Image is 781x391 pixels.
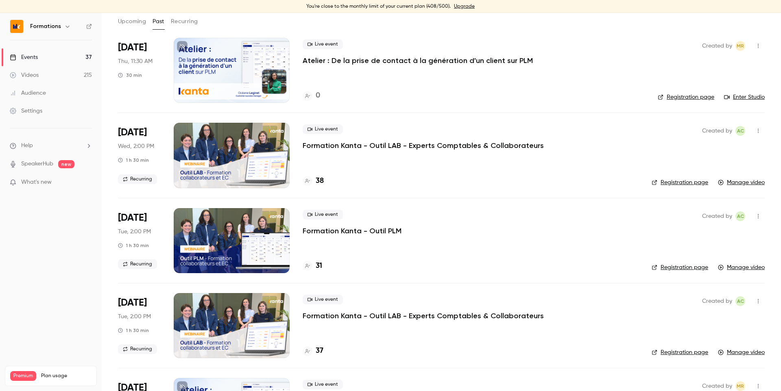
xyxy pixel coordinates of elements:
[10,71,39,79] div: Videos
[737,41,744,51] span: MR
[652,263,708,272] a: Registration page
[118,157,149,163] div: 1 h 30 min
[303,124,343,134] span: Live event
[316,261,322,272] h4: 31
[118,126,147,139] span: [DATE]
[718,348,765,356] a: Manage video
[303,380,343,389] span: Live event
[118,242,149,249] div: 1 h 30 min
[652,348,708,356] a: Registration page
[658,93,714,101] a: Registration page
[118,123,161,188] div: Oct 8 Wed, 2:00 PM (Europe/Paris)
[316,345,323,356] h4: 37
[454,3,475,10] a: Upgrade
[303,56,533,65] a: Atelier : De la prise de contact à la génération d'un client sur PLM
[303,90,320,101] a: 0
[735,41,745,51] span: Marion Roquet
[118,57,153,65] span: Thu, 11:30 AM
[118,72,142,78] div: 30 min
[118,208,161,273] div: Oct 7 Tue, 2:00 PM (Europe/Paris)
[702,296,732,306] span: Created by
[737,381,744,391] span: MR
[118,259,157,269] span: Recurring
[303,295,343,304] span: Live event
[303,226,401,236] a: Formation Kanta - Outil PLM
[118,41,147,54] span: [DATE]
[171,15,198,28] button: Recurring
[303,210,343,219] span: Live event
[10,89,46,97] div: Audience
[21,160,53,168] a: SpeakerHub
[118,38,161,103] div: Oct 9 Thu, 11:30 AM (Europe/Paris)
[41,373,92,379] span: Plan usage
[735,296,745,306] span: Anaïs Cachelou
[10,53,38,61] div: Events
[118,15,146,28] button: Upcoming
[118,293,161,358] div: Oct 7 Tue, 2:00 PM (Europe/Paris)
[702,41,732,51] span: Created by
[10,371,36,381] span: Premium
[718,178,765,187] a: Manage video
[30,22,61,30] h6: Formations
[10,20,23,33] img: Formations
[735,211,745,221] span: Anaïs Cachelou
[718,263,765,272] a: Manage video
[737,126,744,136] span: AC
[118,211,147,224] span: [DATE]
[58,160,74,168] span: new
[702,381,732,391] span: Created by
[303,39,343,49] span: Live event
[702,126,732,136] span: Created by
[652,178,708,187] a: Registration page
[303,141,544,150] a: Formation Kanta - Outil LAB - Experts Comptables & Collaborateurs
[21,178,52,187] span: What's new
[702,211,732,221] span: Created by
[735,126,745,136] span: Anaïs Cachelou
[316,176,324,187] h4: 38
[303,345,323,356] a: 37
[303,176,324,187] a: 38
[303,311,544,321] a: Formation Kanta - Outil LAB - Experts Comptables & Collaborateurs
[153,15,164,28] button: Past
[303,261,322,272] a: 31
[118,228,151,236] span: Tue, 2:00 PM
[737,211,744,221] span: AC
[737,296,744,306] span: AC
[10,141,92,150] li: help-dropdown-opener
[118,142,154,150] span: Wed, 2:00 PM
[735,381,745,391] span: Marion Roquet
[724,93,765,101] a: Enter Studio
[21,141,33,150] span: Help
[118,174,157,184] span: Recurring
[316,90,320,101] h4: 0
[10,107,42,115] div: Settings
[82,179,92,186] iframe: Noticeable Trigger
[118,296,147,309] span: [DATE]
[118,313,151,321] span: Tue, 2:00 PM
[118,344,157,354] span: Recurring
[118,327,149,334] div: 1 h 30 min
